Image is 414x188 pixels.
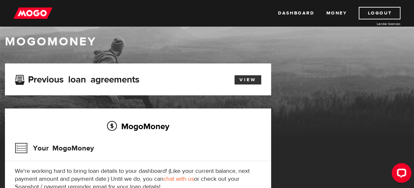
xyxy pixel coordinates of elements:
[359,7,400,19] a: Logout
[14,7,52,19] img: mogo_logo-11ee424be714fa7cbb0f0f49df9e16ec.png
[15,119,261,133] h2: MogoMoney
[15,140,94,157] h3: Your MogoMoney
[326,7,347,19] a: Money
[15,74,139,83] h3: Previous loan agreements
[235,75,261,84] a: View
[5,35,409,49] h1: MogoMoney
[278,7,314,19] a: Dashboard
[351,21,400,26] a: Lender licences
[386,160,414,188] iframe: LiveChat chat widget
[163,175,194,183] a: chat with us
